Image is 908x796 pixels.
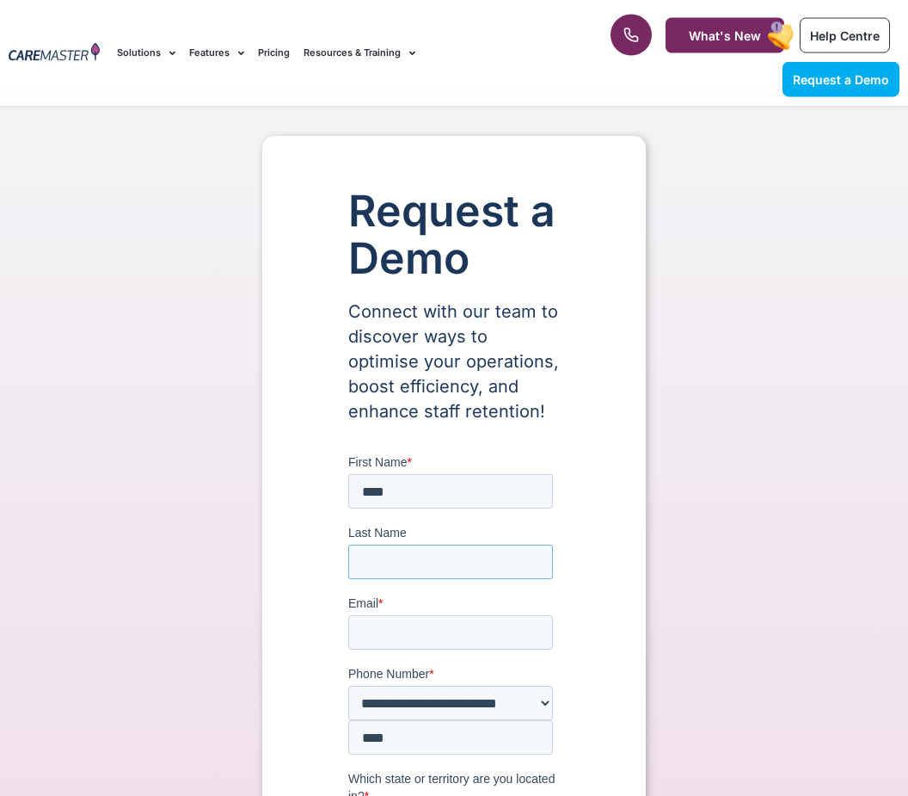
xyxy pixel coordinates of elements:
[348,188,560,283] h1: Request a Demo
[800,18,890,53] a: Help Centre
[117,24,175,82] a: Solutions
[117,24,579,82] nav: Menu
[304,24,415,82] a: Resources & Training
[348,300,560,425] p: Connect with our team to discover ways to optimise your operations, boost efficiency, and enhance...
[189,24,244,82] a: Features
[810,28,880,43] span: Help Centre
[689,28,761,43] span: What's New
[666,18,784,53] a: What's New
[782,62,899,97] a: Request a Demo
[9,43,100,63] img: CareMaster Logo
[793,72,889,87] span: Request a Demo
[258,24,290,82] a: Pricing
